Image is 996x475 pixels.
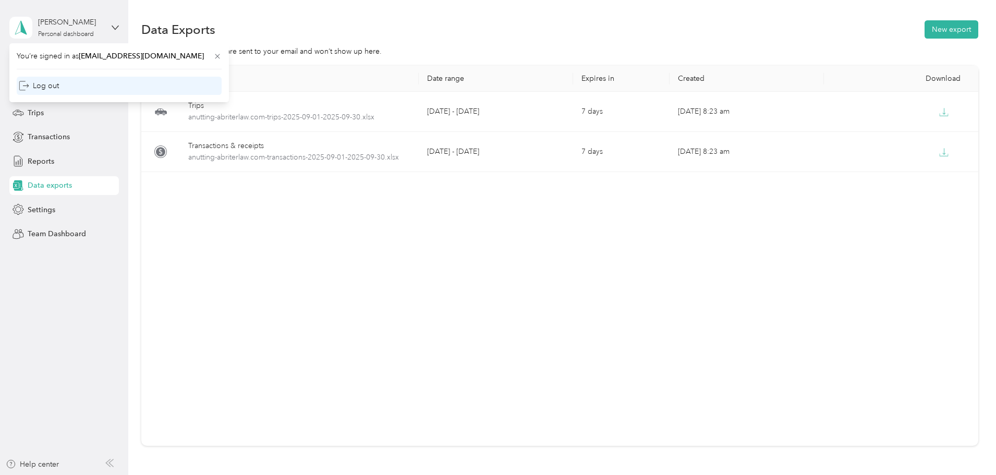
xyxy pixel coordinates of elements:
span: [EMAIL_ADDRESS][DOMAIN_NAME] [79,52,204,60]
div: Personal dashboard [38,31,94,38]
button: New export [925,20,978,39]
th: Expires in [573,66,670,92]
div: Download [832,74,970,83]
div: Downloads from Reports are sent to your email and won’t show up here. [141,46,978,57]
span: Transactions [28,131,70,142]
span: You’re signed in as [17,51,222,62]
span: Team Dashboard [28,228,86,239]
div: Log out [19,80,59,91]
div: [PERSON_NAME] [38,17,103,28]
span: Trips [28,107,44,118]
span: Reports [28,156,54,167]
th: Created [670,66,824,92]
td: [DATE] 8:23 am [670,132,824,172]
iframe: Everlance-gr Chat Button Frame [938,417,996,475]
td: 7 days [573,132,670,172]
td: [DATE] 8:23 am [670,92,824,132]
td: [DATE] - [DATE] [419,92,573,132]
button: Help center [6,459,59,470]
h1: Data Exports [141,24,215,35]
span: anutting-abriterlaw.com-trips-2025-09-01-2025-09-30.xlsx [188,112,410,123]
span: Data exports [28,180,72,191]
th: Export type [180,66,419,92]
td: [DATE] - [DATE] [419,132,573,172]
td: 7 days [573,92,670,132]
div: Transactions & receipts [188,140,410,152]
span: Settings [28,204,55,215]
div: Trips [188,100,410,112]
th: Date range [419,66,573,92]
span: anutting-abriterlaw.com-transactions-2025-09-01-2025-09-30.xlsx [188,152,410,163]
